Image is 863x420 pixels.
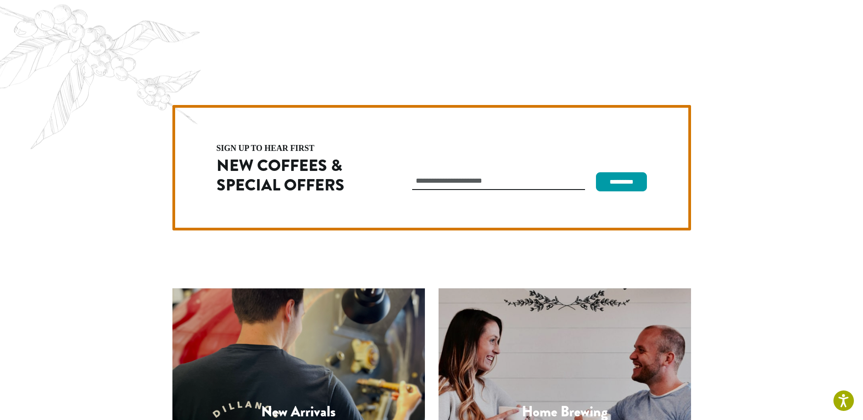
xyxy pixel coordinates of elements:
h4: sign up to hear first [217,144,373,152]
h2: New Coffees & Special Offers [217,156,373,195]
